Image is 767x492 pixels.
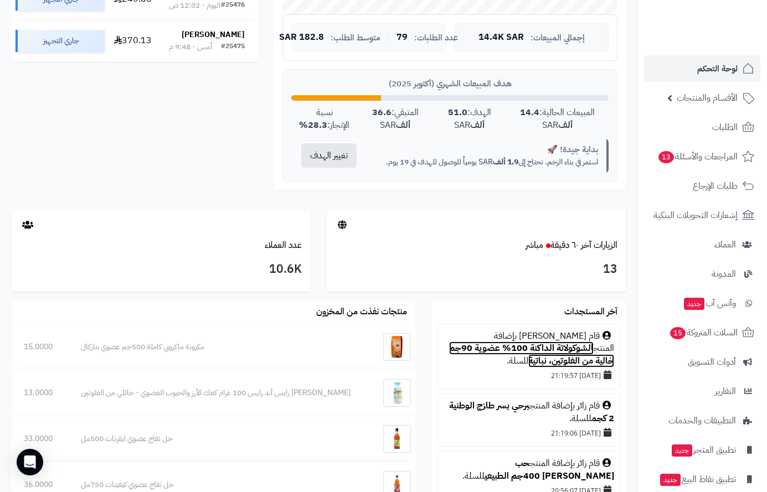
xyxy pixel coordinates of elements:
div: [DATE] 21:19:06 [444,425,614,441]
span: جديد [672,444,692,457]
strong: 1.9 ألف [493,156,518,168]
span: جديد [660,474,681,486]
a: طلبات الإرجاع [644,173,760,199]
a: إشعارات التحويلات البنكية [644,202,760,229]
a: برحي بسر طازج الوطنية 2 كجم [449,399,614,425]
a: التقارير [644,378,760,405]
div: Open Intercom Messenger [17,449,43,475]
a: تطبيق المتجرجديد [644,437,760,463]
h3: منتجات نفذت من المخزون [316,307,407,317]
small: مباشر [526,239,543,252]
div: هدف المبيعات الشهري (أكتوبر 2025) [291,78,609,90]
div: [DATE] 21:19:57 [444,367,614,383]
span: 15 [670,327,686,339]
span: إشعارات التحويلات البنكية [653,208,738,223]
strong: 28.3% [299,118,327,132]
span: 79 [397,33,408,43]
span: طلبات الإرجاع [693,178,738,194]
img: بروبايوس رايس آند رايس 100 غرام كعك الأرز والحبوب العضوي - خاللي من الغلوتين [383,379,411,407]
strong: [PERSON_NAME] [182,29,245,40]
span: جديد [684,298,704,310]
a: المدونة [644,261,760,287]
div: قام زائر بإضافة المنتج للسلة. [444,457,614,483]
span: عدد الطلبات: [414,33,458,43]
h3: 10.6K [19,260,302,279]
div: 33.0000 [24,433,55,444]
span: | [387,33,390,42]
img: logo-2.png [692,22,756,45]
a: الطلبات [644,114,760,141]
div: [PERSON_NAME] رايس آند رايس 100 غرام كعك الأرز والحبوب العضوي - خاللي من الغلوتين [81,387,364,398]
a: العملاء [644,231,760,258]
div: الهدف: SAR [433,106,506,132]
div: خل تفاح عضوي كيفينات 750مل [81,479,364,490]
span: وآتس آب [683,296,736,311]
img: خل تفاح عضوي ايفرنات 500مل [383,425,411,453]
span: 14.4K SAR [478,33,524,43]
strong: 36.6 ألف [372,106,411,132]
span: المراجعات والأسئلة [657,149,738,164]
a: المراجعات والأسئلة13 [644,143,760,170]
strong: 51.0 ألف [448,106,485,132]
span: التقارير [715,384,736,399]
div: قام زائر بإضافة المنتج للسلة. [444,400,614,425]
div: مكرونة ماكروني كاملة 500جم عضوي ماركال [81,341,364,353]
button: تغيير الهدف [301,143,357,168]
div: 36.0000 [24,479,55,490]
span: 182.8 SAR [279,33,324,43]
span: الأقسام والمنتجات [677,90,738,106]
span: تطبيق نقاط البيع [659,472,736,487]
div: جاري التجهيز [16,30,105,52]
a: التطبيقات والخدمات [644,407,760,434]
a: وآتس آبجديد [644,290,760,317]
div: نسبة الإنجاز: [291,106,358,132]
span: 13 [658,151,674,163]
img: مكرونة ماكروني كاملة 500جم عضوي ماركال [383,333,411,361]
strong: 14.4 ألف [520,106,573,132]
h3: آخر المستجدات [564,307,617,317]
div: المتبقي: SAR [358,106,434,132]
a: حب [PERSON_NAME] 400جم الطبيعي [485,457,614,483]
a: عدد العملاء [265,239,302,252]
span: لوحة التحكم [697,61,738,76]
div: 15.0000 [24,341,55,353]
span: تطبيق المتجر [671,442,736,458]
span: إجمالي المبيعات: [531,33,585,43]
div: المبيعات الحالية: SAR [506,106,609,132]
a: لوحة التحكم [644,55,760,82]
td: 370.13 [109,20,156,61]
div: 13.0000 [24,387,55,398]
div: بداية جيدة! 🚀 [375,144,598,156]
span: المدونة [712,266,736,282]
p: استمر في بناء الزخم. تحتاج إلى SAR يومياً للوصول للهدف في 19 يوم. [375,157,598,168]
a: السلات المتروكة15 [644,319,760,346]
a: أدوات التسويق [644,349,760,375]
div: أمس - 9:48 م [169,42,212,53]
a: الزيارات آخر ٦٠ دقيقةمباشر [526,239,617,252]
span: العملاء [714,237,736,252]
a: الشوكولاتة الداكنة 100% عضوية 90جم خالية من الغلوتين، نباتية [449,341,614,367]
span: متوسط الطلب: [331,33,380,43]
span: أدوات التسويق [688,354,736,370]
h3: 13 [335,260,617,279]
span: السلات المتروكة [669,325,738,340]
span: الطلبات [712,120,738,135]
div: خل تفاح عضوي ايفرنات 500مل [81,433,364,444]
span: التطبيقات والخدمات [668,413,736,428]
div: #25475 [221,42,245,53]
div: قام [PERSON_NAME] بإضافة المنتج للسلة. [444,330,614,368]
